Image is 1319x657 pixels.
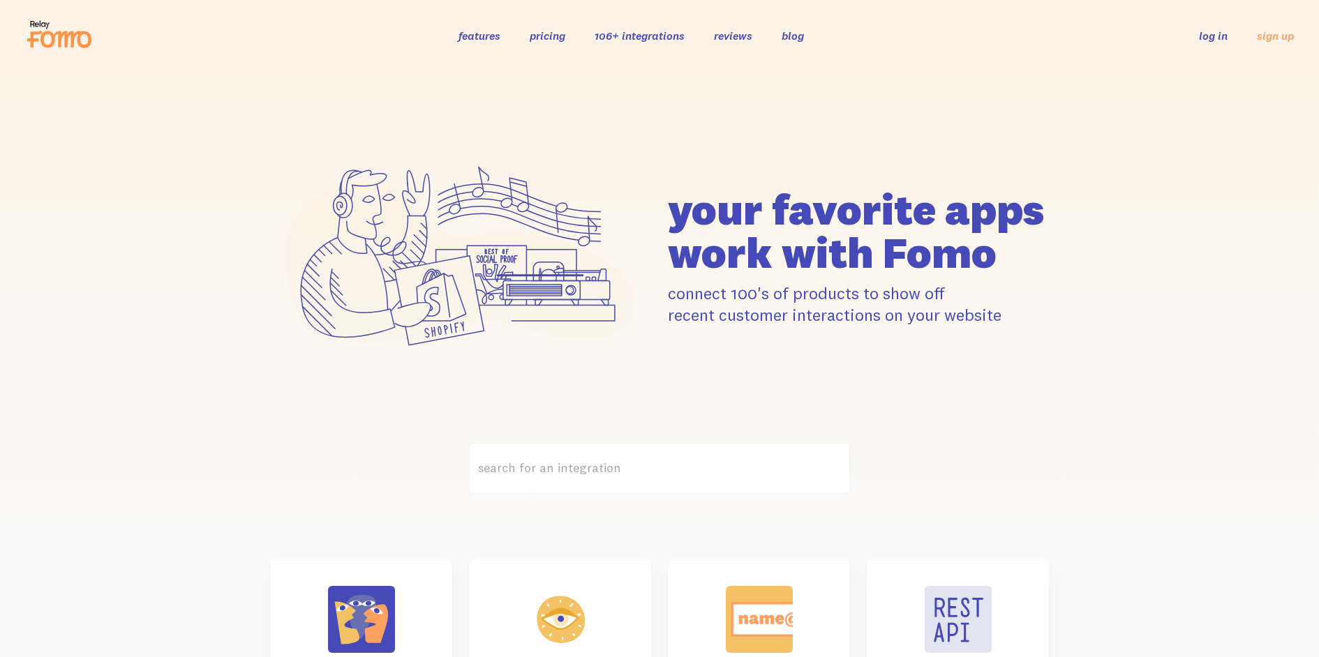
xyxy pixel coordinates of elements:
[459,29,500,43] a: features
[1199,29,1228,43] a: log in
[1257,29,1294,43] a: sign up
[530,29,565,43] a: pricing
[668,188,1049,274] h1: your favorite apps work with Fomo
[469,443,850,494] label: search for an integration
[782,29,804,43] a: blog
[714,29,752,43] a: reviews
[668,282,1049,326] p: connect 100's of products to show off recent customer interactions on your website
[595,29,685,43] a: 106+ integrations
